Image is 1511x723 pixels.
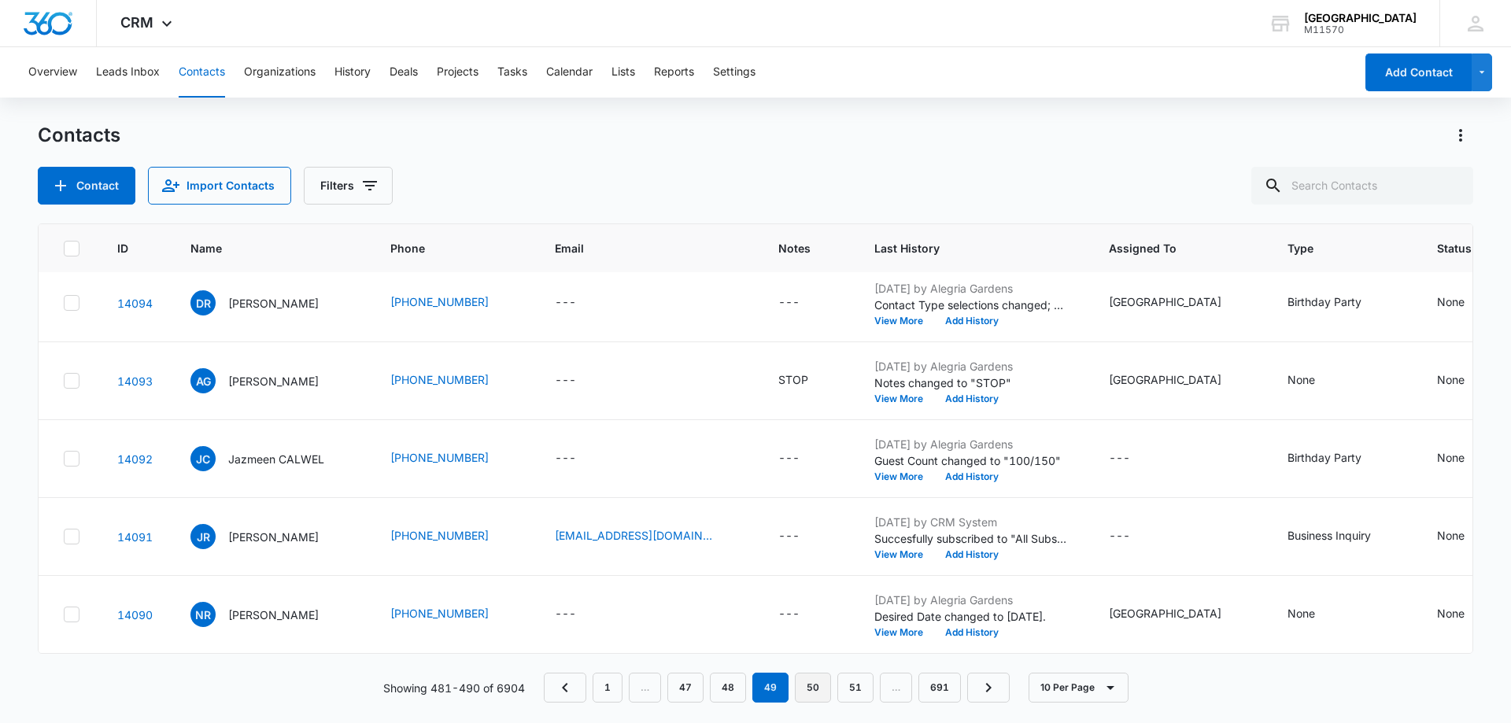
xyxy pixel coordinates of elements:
a: Navigate to contact details page for Jazmeen CALWEL [117,452,153,466]
button: Add History [934,394,1010,404]
div: None [1437,605,1465,622]
button: View More [874,472,934,481]
div: Phone - (832) 627-6183 - Select to Edit Field [390,449,517,468]
div: Email - - Select to Edit Field [555,449,604,468]
button: Import Contacts [148,167,291,205]
button: History [334,47,371,98]
div: None [1437,449,1465,466]
a: Navigate to contact details page for Ahrean Gregan [117,374,153,388]
div: Assigned To - - Select to Edit Field [1109,449,1158,468]
a: [PHONE_NUMBER] [390,371,489,388]
a: Page 47 [667,673,704,703]
a: Previous Page [544,673,586,703]
span: Type [1287,240,1376,256]
span: Name [190,240,330,256]
p: Showing 481-490 of 6904 [383,680,525,696]
p: Notes changed to "STOP" [874,374,1071,391]
div: Email - the.mon94@outlook.com - Select to Edit Field [555,527,741,546]
div: None [1287,371,1315,388]
div: Phone - (346) 764-7211 - Select to Edit Field [390,293,517,312]
p: [DATE] by CRM System [874,514,1071,530]
div: Phone - (713) 377-4078 - Select to Edit Field [390,527,517,546]
a: Page 50 [795,673,831,703]
a: Navigate to contact details page for Diana Ramirez [117,297,153,310]
div: Status - None - Select to Edit Field [1437,449,1493,468]
span: Notes [778,240,837,256]
button: 10 Per Page [1029,673,1129,703]
div: Assigned To - Alegria Gardens - Select to Edit Field [1109,605,1250,624]
a: [EMAIL_ADDRESS][DOMAIN_NAME] [555,527,712,544]
p: Desired Date changed to [DATE]. [874,608,1071,625]
div: Name - Jessika Roman - Select to Edit Field [190,524,347,549]
span: Email [555,240,718,256]
div: account name [1304,12,1417,24]
div: Assigned To - Alegria Gardens - Select to Edit Field [1109,371,1250,390]
button: Add History [934,628,1010,637]
span: ID [117,240,130,256]
a: [PHONE_NUMBER] [390,605,489,622]
div: STOP [778,371,808,388]
div: Birthday Party [1287,293,1361,310]
div: Assigned To - Alegria Gardens - Select to Edit Field [1109,293,1250,312]
div: Name - Natalia RIZO - Select to Edit Field [190,602,347,627]
div: Name - Jazmeen CALWEL - Select to Edit Field [190,446,353,471]
div: Status - None - Select to Edit Field [1437,605,1493,624]
div: Phone - (832) 718-4104 - Select to Edit Field [390,371,517,390]
a: Page 1 [593,673,623,703]
div: --- [555,293,576,312]
a: [PHONE_NUMBER] [390,527,489,544]
div: --- [778,293,800,312]
div: Birthday Party [1287,449,1361,466]
button: Leads Inbox [96,47,160,98]
div: Email - - Select to Edit Field [555,605,604,624]
div: Notes - STOP - Select to Edit Field [778,371,837,390]
p: Guest Count changed to "100/150" [874,452,1071,469]
button: Deals [390,47,418,98]
a: Navigate to contact details page for Natalia RIZO [117,608,153,622]
p: [PERSON_NAME] [228,295,319,312]
button: Filters [304,167,393,205]
button: Actions [1448,123,1473,148]
div: --- [555,449,576,468]
div: --- [778,449,800,468]
span: Assigned To [1109,240,1227,256]
div: [GEOGRAPHIC_DATA] [1109,605,1221,622]
button: Contacts [179,47,225,98]
div: Notes - - Select to Edit Field [778,527,828,546]
button: View More [874,628,934,637]
div: Name - Diana Ramirez - Select to Edit Field [190,290,347,315]
div: Notes - - Select to Edit Field [778,449,828,468]
span: DR [190,290,216,315]
p: [DATE] by Alegria Gardens [874,358,1071,374]
div: None [1287,605,1315,622]
div: Notes - - Select to Edit Field [778,605,828,624]
div: Type - None - Select to Edit Field [1287,605,1343,624]
div: --- [778,605,800,624]
div: Name - Ahrean Gregan - Select to Edit Field [190,368,347,393]
div: Status - None - Select to Edit Field [1437,293,1493,312]
p: Contact Type selections changed; None was removed and Birthday Party was added. [874,297,1071,313]
a: Page 48 [710,673,746,703]
button: Lists [611,47,635,98]
div: Email - - Select to Edit Field [555,293,604,312]
p: Jazmeen CALWEL [228,451,324,467]
div: Type - Birthday Party - Select to Edit Field [1287,449,1390,468]
div: Business Inquiry [1287,527,1371,544]
span: Last History [874,240,1048,256]
p: [PERSON_NAME] [228,529,319,545]
button: View More [874,394,934,404]
p: [DATE] by Alegria Gardens [874,436,1071,452]
button: Reports [654,47,694,98]
div: account id [1304,24,1417,35]
button: Tasks [497,47,527,98]
div: [GEOGRAPHIC_DATA] [1109,293,1221,310]
div: Assigned To - - Select to Edit Field [1109,527,1158,546]
a: [PHONE_NUMBER] [390,293,489,310]
span: CRM [120,14,153,31]
div: Status - None - Select to Edit Field [1437,527,1493,546]
p: Succesfully subscribed to "All Subscribers". [874,530,1071,547]
em: 49 [752,673,789,703]
div: Type - Birthday Party - Select to Edit Field [1287,293,1390,312]
span: NR [190,602,216,627]
div: --- [778,527,800,546]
